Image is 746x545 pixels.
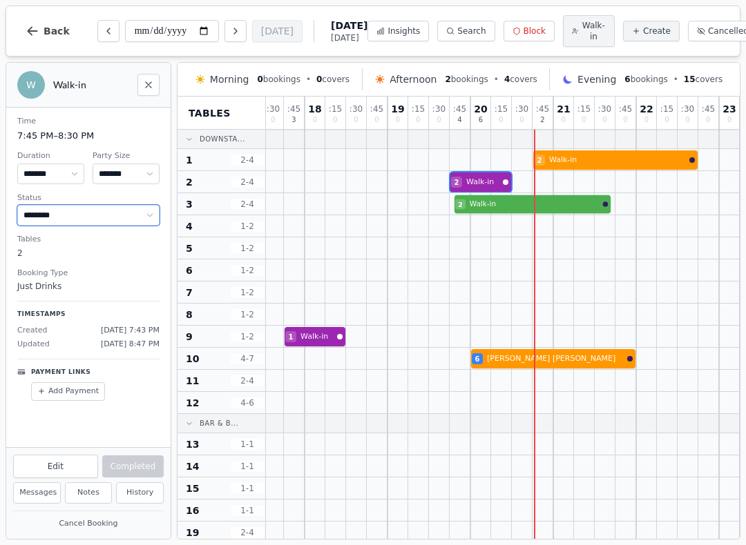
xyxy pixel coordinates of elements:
span: [DATE] [331,19,367,32]
span: 0 [333,117,337,123]
span: 2 [537,155,542,166]
span: : 15 [660,105,673,113]
span: 0 [582,117,586,123]
span: bookings [257,74,300,85]
span: 1 - 2 [231,221,264,232]
span: 2 - 4 [231,177,264,188]
span: 0 [499,117,503,123]
span: : 15 [495,105,508,113]
dd: Just Drinks [17,280,160,293]
span: 0 [685,117,689,123]
span: covers [504,74,537,85]
span: 11 [186,374,199,388]
span: 0 [519,117,524,123]
span: 4 - 6 [231,397,264,408]
span: 6 [479,117,483,123]
span: Search [457,26,486,37]
span: 7 [186,286,193,299]
span: 2 - 4 [231,375,264,386]
span: Evening [577,72,616,86]
span: 8 [186,308,193,321]
span: 4 [457,117,461,123]
dd: 2 [17,247,160,259]
span: : 30 [598,105,611,113]
h2: Walk-in [53,78,129,92]
dt: Status [17,192,160,204]
span: 2 [540,117,544,123]
span: 4 [186,219,193,233]
span: 10 [186,352,199,366]
span: 1 - 1 [231,505,264,516]
span: 6 [624,75,630,84]
button: Close [137,74,160,96]
span: 1 - 2 [231,287,264,298]
span: : 15 [329,105,342,113]
span: covers [684,74,723,85]
button: Create [623,21,680,41]
span: [DATE] [331,32,367,43]
span: Updated [17,339,50,350]
span: 0 [416,117,420,123]
span: Tables [189,106,231,120]
span: [DATE] 8:47 PM [101,339,160,350]
span: 14 [186,459,199,473]
span: 1 - 2 [231,243,264,254]
span: 2 [458,199,463,209]
span: 1 - 1 [231,439,264,450]
span: 19 [391,104,404,114]
span: Walk-in [470,199,600,210]
span: : 15 [412,105,425,113]
p: Payment Links [31,368,90,377]
span: 2 [186,175,193,189]
span: 1 - 2 [231,265,264,276]
span: [PERSON_NAME] [PERSON_NAME] [487,353,624,365]
span: Block [524,26,546,37]
span: 0 [602,117,606,123]
span: Downsta... [200,134,245,144]
span: 1 [186,153,193,167]
dd: 7:45 PM – 8:30 PM [17,129,160,143]
button: Walk-in [563,15,615,47]
span: : 30 [681,105,694,113]
span: 6 [475,354,480,364]
span: 0 [437,117,441,123]
span: Back [44,26,70,36]
span: 1 - 2 [231,331,264,342]
span: 2 [455,177,459,188]
span: 22 [640,104,653,114]
span: Created [17,325,48,337]
span: : 45 [370,105,383,113]
span: 2 - 4 [231,527,264,538]
button: [DATE] [252,20,303,42]
span: 2 [445,75,450,84]
span: 21 [557,104,570,114]
button: Next day [224,20,247,42]
button: Edit [13,455,98,478]
span: 3 [186,197,193,211]
span: 12 [186,396,199,410]
span: : 45 [536,105,549,113]
span: Walk-in [582,20,606,42]
span: • [673,74,678,85]
dt: Duration [17,150,84,162]
span: 15 [684,75,696,84]
button: Cancel Booking [13,515,164,533]
span: 1 - 2 [231,309,264,320]
div: W [17,71,45,99]
button: Messages [13,482,61,504]
span: : 15 [577,105,591,113]
span: : 45 [702,105,715,113]
span: 0 [706,117,710,123]
button: Notes [65,482,113,504]
span: Walk-in [300,331,334,343]
button: Insights [367,21,429,41]
span: 0 [562,117,566,123]
span: 0 [374,117,379,123]
span: 20 [474,104,487,114]
button: History [116,482,164,504]
span: [DATE] 7:43 PM [101,325,160,337]
button: Back [15,14,81,48]
p: Timestamps [17,310,160,319]
button: Add Payment [31,382,105,401]
span: : 45 [287,105,300,113]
